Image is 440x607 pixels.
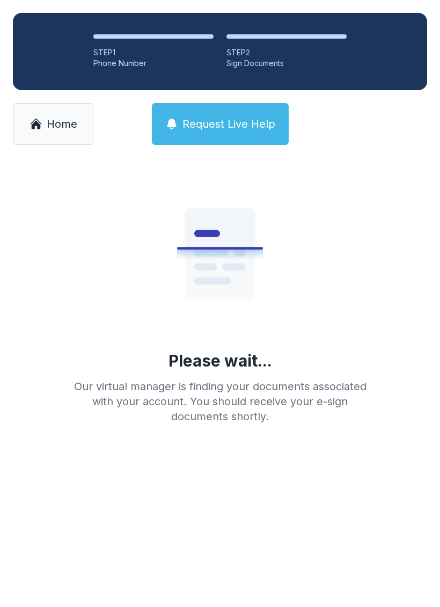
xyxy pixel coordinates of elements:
[168,351,272,370] div: Please wait...
[226,58,347,69] div: Sign Documents
[65,379,375,424] div: Our virtual manager is finding your documents associated with your account. You should receive yo...
[93,58,214,69] div: Phone Number
[226,47,347,58] div: STEP 2
[47,116,77,131] span: Home
[182,116,275,131] span: Request Live Help
[93,47,214,58] div: STEP 1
